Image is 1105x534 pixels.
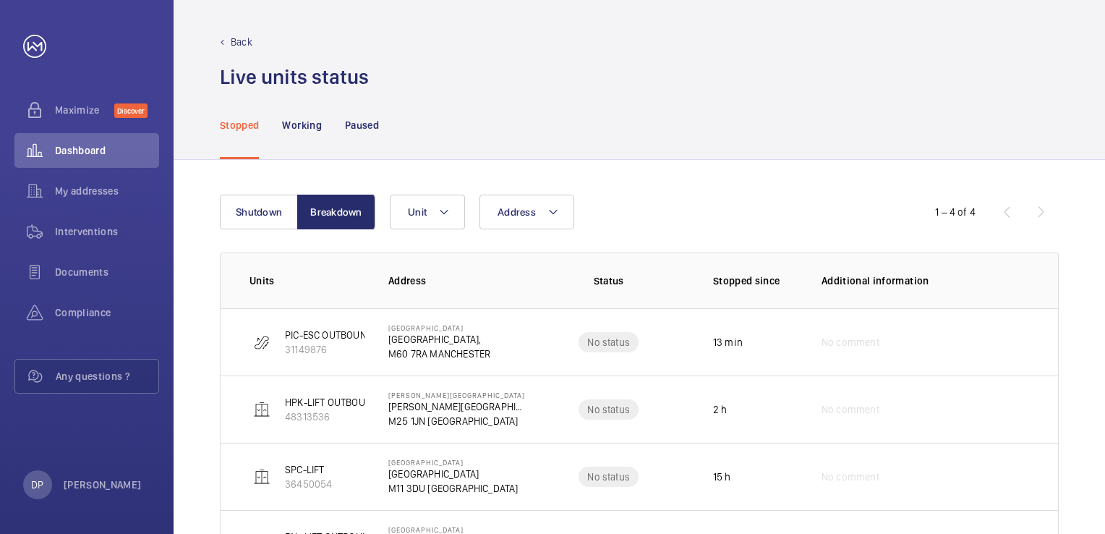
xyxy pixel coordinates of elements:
p: Working [282,118,321,132]
p: 13 min [713,335,743,349]
button: Unit [390,195,465,229]
button: Breakdown [297,195,375,229]
p: 2 h [713,402,728,417]
span: Any questions ? [56,369,158,383]
p: [PERSON_NAME] [64,478,142,492]
p: DP [31,478,43,492]
p: [GEOGRAPHIC_DATA] [388,525,491,534]
p: M60 7RA MANCHESTER [388,347,490,361]
p: M11 3DU [GEOGRAPHIC_DATA] [388,481,519,496]
button: Address [479,195,574,229]
p: Stopped since [713,274,798,288]
span: Dashboard [55,143,159,158]
p: No status [587,402,630,417]
p: [PERSON_NAME][GEOGRAPHIC_DATA] [388,391,527,399]
span: Unit [408,206,427,218]
h1: Live units status [220,64,369,90]
p: Stopped [220,118,259,132]
p: [PERSON_NAME][GEOGRAPHIC_DATA] [388,399,527,414]
img: escalator.svg [253,334,270,351]
img: elevator.svg [253,468,270,486]
p: No status [587,335,630,349]
img: elevator.svg [253,401,270,418]
p: PIC-ESC OUTBOUND [285,328,373,342]
p: 31149876 [285,342,373,357]
p: Back [231,35,252,49]
p: Address [388,274,527,288]
p: 15 h [713,470,731,484]
span: Interventions [55,224,159,239]
span: No comment [822,402,879,417]
p: [GEOGRAPHIC_DATA] [388,467,519,481]
span: Compliance [55,305,159,320]
p: M25 1JN [GEOGRAPHIC_DATA] [388,414,527,428]
span: No comment [822,470,879,484]
p: [GEOGRAPHIC_DATA] [388,323,490,332]
span: No comment [822,335,879,349]
p: HPK-LIFT OUTBOUND [285,395,378,410]
div: 1 – 4 of 4 [935,205,976,219]
button: Shutdown [220,195,298,229]
p: Additional information [822,274,1029,288]
p: 36450054 [285,477,332,491]
p: Status [537,274,679,288]
p: SPC-LIFT [285,462,332,477]
span: Documents [55,265,159,279]
p: [GEOGRAPHIC_DATA] [388,458,519,467]
p: Units [249,274,365,288]
span: Maximize [55,103,114,117]
p: [GEOGRAPHIC_DATA], [388,332,490,347]
span: Discover [114,103,148,118]
span: Address [498,206,536,218]
p: Paused [345,118,379,132]
p: 48313536 [285,410,378,424]
p: No status [587,470,630,484]
span: My addresses [55,184,159,198]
